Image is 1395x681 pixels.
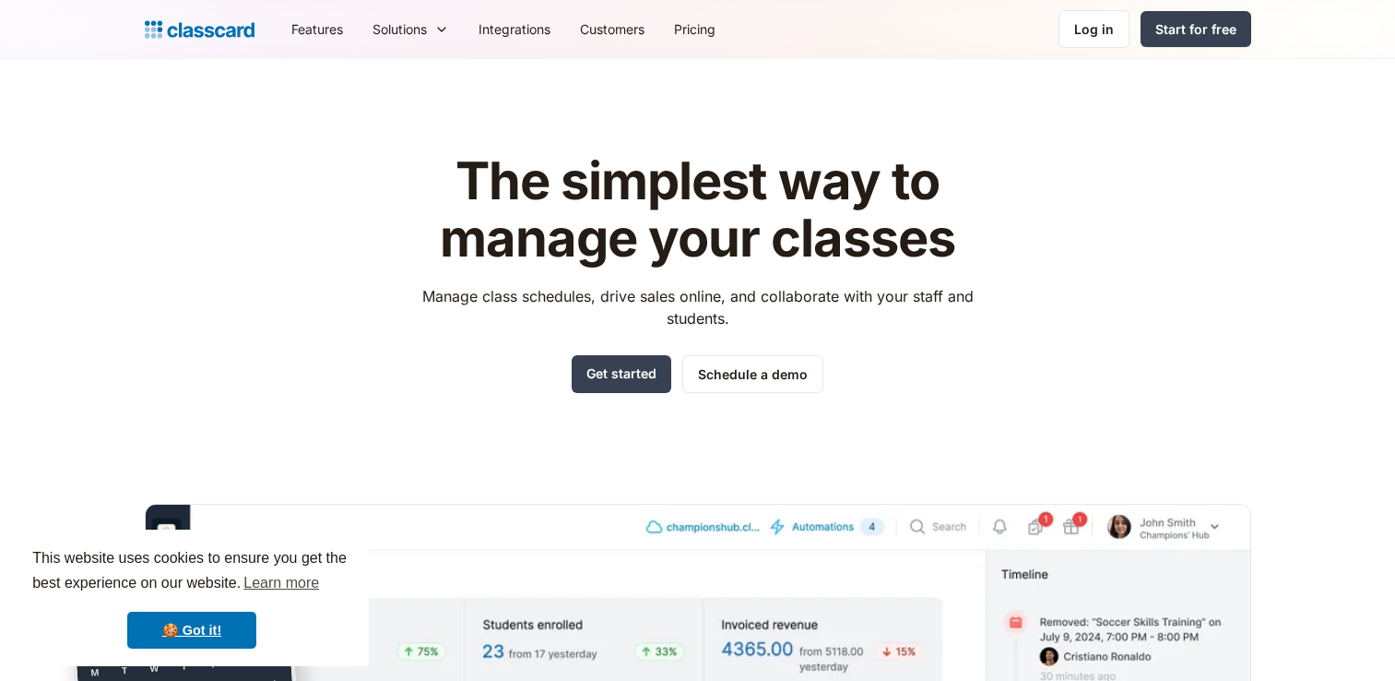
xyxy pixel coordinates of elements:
[464,8,565,50] a: Integrations
[358,8,464,50] div: Solutions
[565,8,659,50] a: Customers
[659,8,730,50] a: Pricing
[32,547,351,597] span: This website uses cookies to ensure you get the best experience on our website.
[277,8,358,50] a: Features
[372,19,427,39] div: Solutions
[1058,10,1129,48] a: Log in
[405,285,990,329] p: Manage class schedules, drive sales online, and collaborate with your staff and students.
[572,355,671,393] a: Get started
[1074,19,1114,39] div: Log in
[15,530,369,666] div: cookieconsent
[1155,19,1236,39] div: Start for free
[241,569,322,597] a: learn more about cookies
[682,355,823,393] a: Schedule a demo
[405,153,990,267] h1: The simplest way to manage your classes
[1141,11,1251,47] a: Start for free
[127,612,256,649] a: dismiss cookie message
[145,17,254,42] a: home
